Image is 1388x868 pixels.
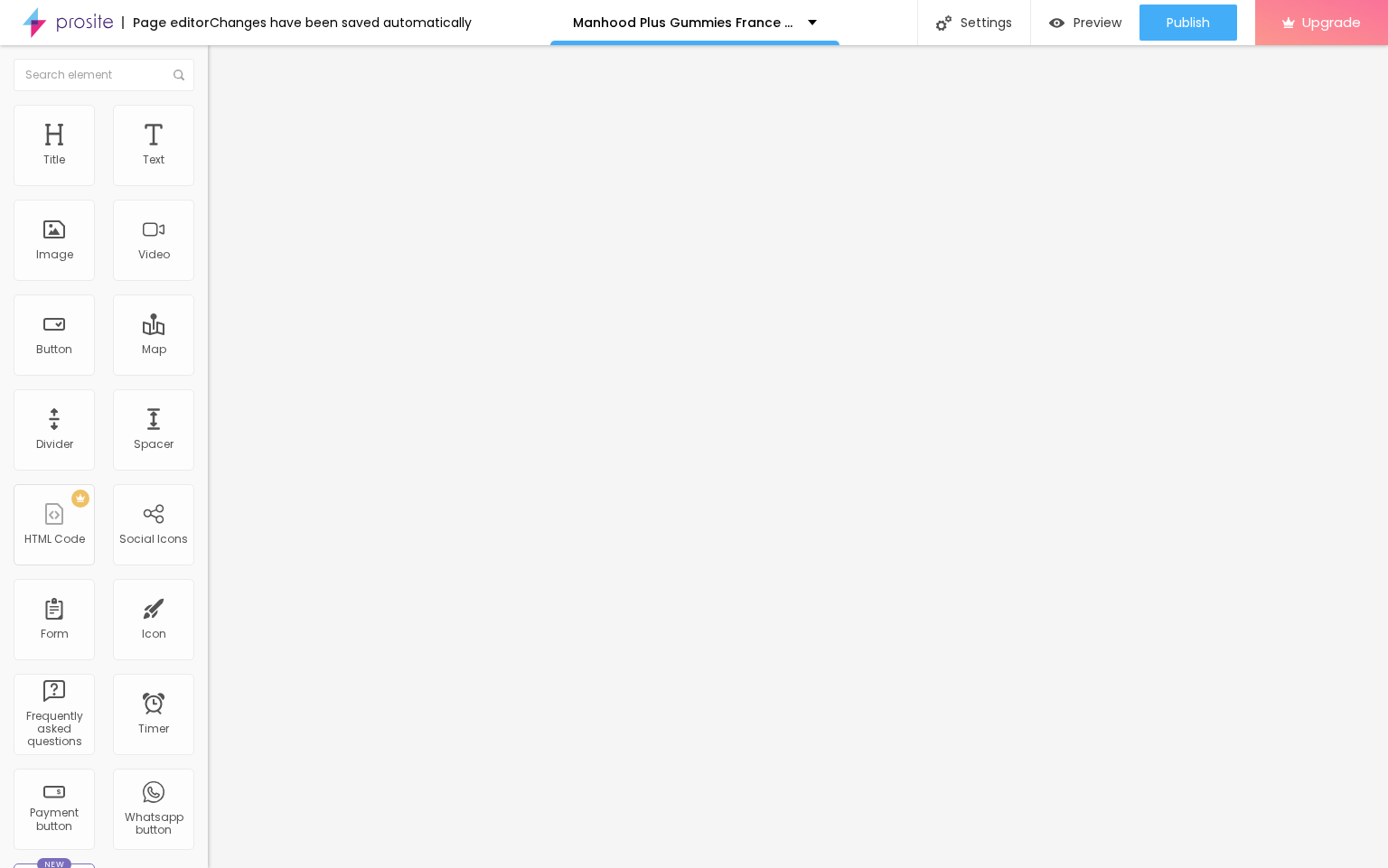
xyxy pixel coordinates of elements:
[573,16,794,29] p: Manhood Plus Gummies France Maxico Erectile dysfunction
[1031,5,1139,41] button: Preview
[1139,5,1237,41] button: Publish
[18,807,89,833] div: Payment button
[936,15,952,31] img: Icone
[173,70,184,80] img: Icone
[36,343,72,356] div: Button
[208,45,1388,868] iframe: Editor
[117,811,189,837] div: Whatsapp button
[142,343,166,356] div: Map
[41,628,69,640] div: Form
[138,248,170,261] div: Video
[1074,15,1121,30] span: Preview
[210,16,472,29] div: Changes have been saved automatically
[142,628,166,640] div: Icon
[119,533,188,546] div: Social Icons
[1049,15,1064,31] img: view-1.svg
[134,438,173,451] div: Spacer
[1302,14,1361,30] span: Upgrade
[138,723,169,735] div: Timer
[143,154,164,166] div: Text
[14,59,194,91] input: Search element
[18,710,89,749] div: Frequently asked questions
[36,248,73,261] div: Image
[122,16,210,29] div: Page editor
[24,533,85,546] div: HTML Code
[36,438,73,451] div: Divider
[1167,15,1210,30] span: Publish
[43,154,65,166] div: Title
